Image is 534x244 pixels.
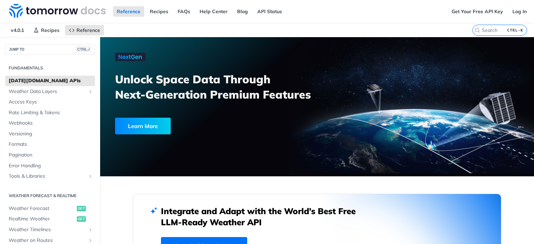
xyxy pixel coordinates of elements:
a: Realtime Weatherget [5,214,95,224]
a: Tools & LibrariesShow subpages for Tools & Libraries [5,171,95,182]
a: Recipes [30,25,63,35]
span: v4.0.1 [7,25,28,35]
button: Show subpages for Weather Data Layers [88,89,93,94]
svg: Search [475,27,480,33]
a: Webhooks [5,118,95,128]
a: Reference [113,6,144,17]
span: Realtime Weather [9,216,75,222]
span: Versioning [9,131,93,137]
h2: Integrate and Adapt with the World’s Best Free LLM-Ready Weather API [161,205,366,228]
a: [DATE][DOMAIN_NAME] APIs [5,76,95,86]
h2: Fundamentals [5,65,95,71]
div: Learn More [115,118,171,134]
h3: Unlock Space Data Through Next-Generation Premium Features [115,71,325,102]
a: Weather Data LayersShow subpages for Weather Data Layers [5,86,95,97]
a: Rate Limiting & Tokens [5,108,95,118]
span: Access Keys [9,99,93,106]
span: Webhooks [9,120,93,127]
a: Help Center [196,6,232,17]
span: get [77,216,86,222]
span: Weather Forecast [9,205,75,212]
span: Tools & Libraries [9,173,86,180]
span: CTRL-/ [76,47,91,52]
span: Weather Data Layers [9,88,86,95]
img: Tomorrow.io Weather API Docs [9,4,106,18]
img: NextGen [115,53,146,61]
button: Show subpages for Weather on Routes [88,238,93,243]
span: Weather on Routes [9,237,86,244]
a: Log In [509,6,531,17]
a: Recipes [146,6,172,17]
a: Blog [233,6,252,17]
span: Reference [76,27,100,33]
button: JUMP TOCTRL-/ [5,44,95,54]
h2: Weather Forecast & realtime [5,193,95,199]
a: Versioning [5,129,95,139]
a: Error Handling [5,161,95,171]
a: Learn More [115,118,283,134]
button: Show subpages for Weather Timelines [88,227,93,233]
span: get [77,206,86,211]
span: Pagination [9,152,93,159]
a: Get Your Free API Key [448,6,507,17]
button: Show subpages for Tools & Libraries [88,174,93,179]
a: Weather Forecastget [5,203,95,214]
span: Recipes [41,27,59,33]
a: Weather TimelinesShow subpages for Weather Timelines [5,225,95,235]
a: Formats [5,139,95,150]
a: Access Keys [5,97,95,107]
span: Formats [9,141,93,148]
a: Reference [65,25,104,35]
a: API Status [253,6,286,17]
a: FAQs [174,6,194,17]
span: [DATE][DOMAIN_NAME] APIs [9,77,93,84]
span: Error Handling [9,162,93,169]
a: Pagination [5,150,95,160]
span: Weather Timelines [9,226,86,233]
kbd: CTRL-K [505,27,525,34]
span: Rate Limiting & Tokens [9,109,93,116]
